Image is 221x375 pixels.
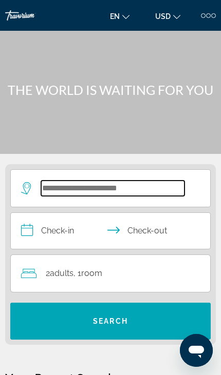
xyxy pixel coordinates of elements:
span: en [110,12,120,21]
button: Search [10,303,211,340]
div: Search widget [10,169,211,340]
iframe: Кнопка для запуску вікна повідомлень [180,334,213,367]
span: 2 [46,266,73,281]
span: Adults [50,268,73,278]
button: Change language [105,9,135,24]
span: USD [155,12,171,21]
span: Room [81,268,102,278]
button: Change currency [150,9,186,24]
span: , 1 [73,266,102,281]
button: Check in and out dates [10,212,211,249]
button: Travelers: 2 adults, 0 children [11,255,210,292]
span: Search [93,317,128,325]
h1: THE WORLD IS WAITING FOR YOU [5,82,216,97]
